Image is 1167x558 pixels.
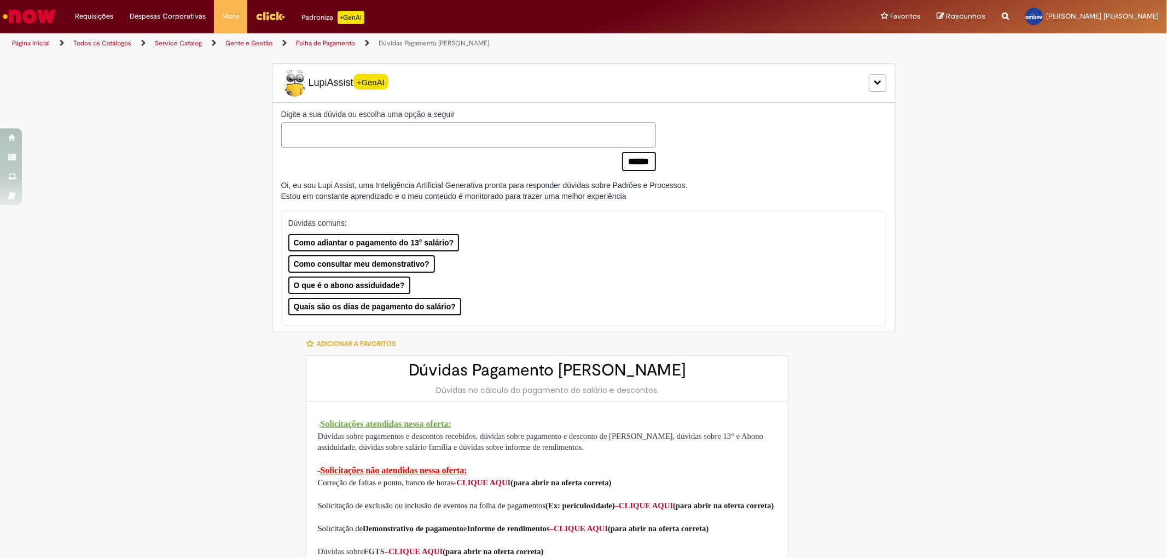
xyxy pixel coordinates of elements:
[550,524,554,533] span: –
[388,547,443,556] a: CLIQUE AQUI
[320,466,467,475] span: Solicitações não atendidas nessa oferta:
[1046,11,1159,21] span: [PERSON_NAME] [PERSON_NAME]
[454,478,457,487] span: -
[256,8,285,24] img: click_logo_yellow_360x200.png
[317,466,320,475] span: -
[317,547,363,556] span: Dúvidas sobre
[456,478,510,487] a: CLIQUE AQUI
[12,39,50,48] a: Página inicial
[281,69,388,97] span: LupiAssist
[155,39,202,48] a: Service Catalog
[317,339,396,348] span: Adicionar a Favoritos
[463,524,467,533] span: e
[385,547,388,556] span: –
[317,524,363,533] span: Solicitação de
[225,39,272,48] a: Gente e Gestão
[317,431,777,454] p: Dúvidas sobre pagamentos e descontos recebidos, dúvidas sobre pagamento e desconto de [PERSON_NAM...
[946,11,985,21] span: Rascunhos
[545,501,774,510] span: (Ex: periculosidade)
[281,180,688,202] div: Oi, eu sou Lupi Assist, uma Inteligência Artificial Generativa pronta para responder dúvidas sobr...
[937,11,985,22] a: Rascunhos
[272,63,896,103] div: LupiLupiAssist+GenAI
[317,501,545,510] span: Solicitação de exclusão ou inclusão de eventos na folha de pagamentos
[130,11,206,22] span: Despesas Corporativas
[75,11,113,22] span: Requisições
[301,11,364,24] div: Padroniza
[1,5,57,27] img: ServiceNow
[288,234,460,251] button: Como adiantar o pagamento do 13° salário?
[379,39,489,48] a: Dúvidas Pagamento [PERSON_NAME]
[288,277,410,294] button: O que é o abono assiduidade?
[467,524,550,533] span: Informe de rendimentos
[554,524,608,533] a: CLIQUE AQUI
[281,69,309,97] img: Lupi
[281,109,656,120] label: Digite a sua dúvida ou escolha uma opção a seguir
[222,11,239,22] span: More
[288,298,461,315] button: Quais são os dias de pagamento do salário?
[363,524,463,533] span: Demonstrativo de pagamento
[615,501,619,510] span: –
[296,39,355,48] a: Folha de Pagamento
[619,501,673,510] a: CLIQUE AQUI
[510,478,611,487] span: (para abrir na oferta correta)
[338,11,364,24] p: +GenAi
[288,218,862,228] p: Dúvidas comuns:
[608,524,709,533] span: (para abrir na oferta correta)
[8,33,770,54] ul: Trilhas de página
[317,478,454,487] span: Correção de faltas e ponto, banco de horas
[317,420,320,428] span: -
[443,547,543,556] span: (para abrir na oferta correta)
[288,255,435,273] button: Como consultar meu demonstrativo?
[317,385,777,396] div: Dúvidas no cálculo do pagamento do salário e descontos.
[353,74,388,90] span: +GenAI
[673,501,774,510] span: (para abrir na oferta correta)
[320,419,451,428] span: Solicitações atendidas nessa oferta:
[306,332,402,355] button: Adicionar a Favoritos
[317,361,777,379] h2: Dúvidas Pagamento [PERSON_NAME]
[364,547,385,556] span: FGTS
[73,39,131,48] a: Todos os Catálogos
[890,11,920,22] span: Favoritos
